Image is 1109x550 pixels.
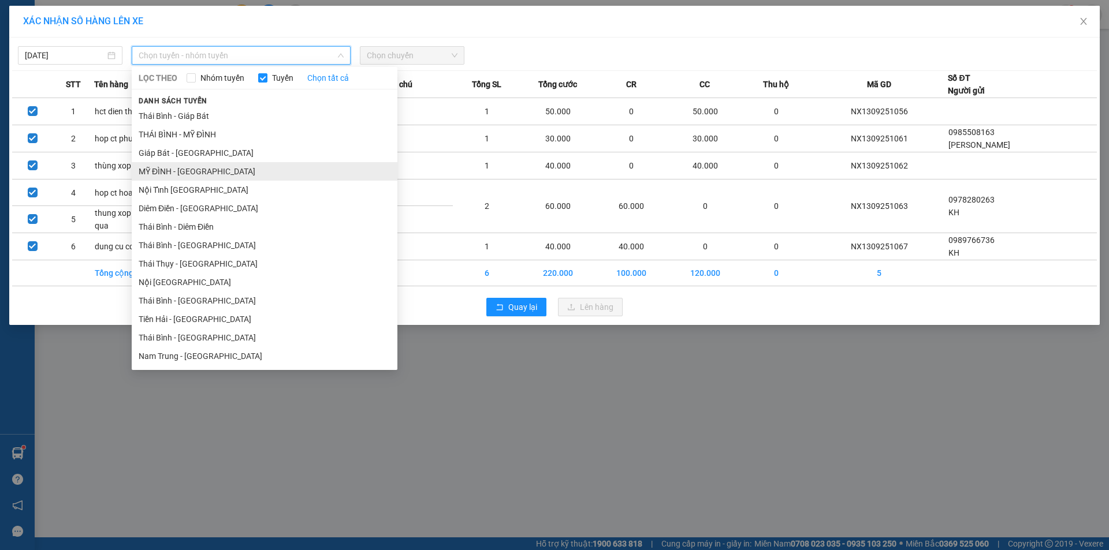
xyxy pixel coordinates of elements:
[595,260,669,286] td: 100.000
[337,52,344,59] span: down
[521,179,595,233] td: 60.000
[742,233,810,260] td: 0
[53,206,94,233] td: 5
[763,78,789,91] span: Thu hộ
[453,260,521,286] td: 6
[132,236,397,255] li: Thái Bình - [GEOGRAPHIC_DATA]
[94,206,162,233] td: thung xop hoa qua
[810,152,948,179] td: NX1309251062
[453,125,521,152] td: 1
[94,78,128,91] span: Tên hàng
[53,233,94,260] td: 6
[132,328,397,347] li: Thái Bình - [GEOGRAPHIC_DATA]
[385,125,453,152] td: ---
[132,181,397,199] li: Nội Tỉnh [GEOGRAPHIC_DATA]
[1079,17,1088,26] span: close
[948,140,1010,149] span: [PERSON_NAME]
[810,233,948,260] td: NX1309251067
[94,233,162,260] td: dung cu co khi
[385,206,453,233] td: ---
[94,152,162,179] td: thùng xop cua
[948,72,985,97] div: Số ĐT Người gửi
[948,128,995,137] span: 0985508163
[132,218,397,236] li: Thái Bình - Diêm Điền
[132,162,397,181] li: MỸ ĐÌNH - [GEOGRAPHIC_DATA]
[453,98,521,125] td: 1
[385,98,453,125] td: ---
[53,98,94,125] td: 1
[66,78,81,91] span: STT
[626,78,637,91] span: CR
[668,125,742,152] td: 30.000
[94,179,162,206] td: hop ct hoa qua
[367,47,457,64] span: Chọn chuyến
[453,233,521,260] td: 1
[132,255,397,273] li: Thái Thụy - [GEOGRAPHIC_DATA]
[385,179,453,206] td: ---
[948,195,995,204] span: 0978280263
[521,233,595,260] td: 40.000
[810,98,948,125] td: NX1309251056
[1067,6,1100,38] button: Close
[668,98,742,125] td: 50.000
[595,179,669,233] td: 60.000
[53,179,94,206] td: 4
[538,78,577,91] span: Tổng cước
[385,78,412,91] span: Ghi chú
[521,260,595,286] td: 220.000
[53,125,94,152] td: 2
[742,179,810,233] td: 0
[385,233,453,260] td: ---
[132,273,397,291] li: Nội [GEOGRAPHIC_DATA]
[595,125,669,152] td: 0
[132,96,214,106] span: Danh sách tuyến
[472,78,501,91] span: Tổng SL
[385,152,453,179] td: ---
[132,107,397,125] li: Thái Bình - Giáp Bát
[668,152,742,179] td: 40.000
[267,72,298,84] span: Tuyến
[453,152,521,179] td: 1
[948,235,995,245] span: 0989766736
[496,303,504,312] span: rollback
[132,125,397,144] li: THÁI BÌNH - MỸ ĐÌNH
[94,125,162,152] td: hop ct phu kien
[521,125,595,152] td: 30.000
[810,260,948,286] td: 5
[810,179,948,233] td: NX1309251063
[948,208,959,217] span: KH
[521,152,595,179] td: 40.000
[453,179,521,233] td: 2
[867,78,891,91] span: Mã GD
[132,291,397,310] li: Thái Bình - [GEOGRAPHIC_DATA]
[196,72,249,84] span: Nhóm tuyến
[94,260,162,286] td: Tổng cộng
[742,260,810,286] td: 0
[742,125,810,152] td: 0
[699,78,710,91] span: CC
[948,248,959,257] span: KH
[668,233,742,260] td: 0
[139,72,177,84] span: LỌC THEO
[668,179,742,233] td: 0
[668,260,742,286] td: 120.000
[132,144,397,162] li: Giáp Bát - [GEOGRAPHIC_DATA]
[132,347,397,365] li: Nam Trung - [GEOGRAPHIC_DATA]
[742,98,810,125] td: 0
[595,152,669,179] td: 0
[508,301,537,313] span: Quay lại
[595,98,669,125] td: 0
[558,298,623,316] button: uploadLên hàng
[53,152,94,179] td: 3
[23,16,143,27] span: XÁC NHẬN SỐ HÀNG LÊN XE
[486,298,546,316] button: rollbackQuay lại
[810,125,948,152] td: NX1309251061
[521,98,595,125] td: 50.000
[139,47,344,64] span: Chọn tuyến - nhóm tuyến
[132,310,397,328] li: Tiền Hải - [GEOGRAPHIC_DATA]
[742,152,810,179] td: 0
[307,72,349,84] a: Chọn tất cả
[94,98,162,125] td: hct dien thoại
[132,199,397,218] li: Diêm Điền - [GEOGRAPHIC_DATA]
[25,49,105,62] input: 13/09/2025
